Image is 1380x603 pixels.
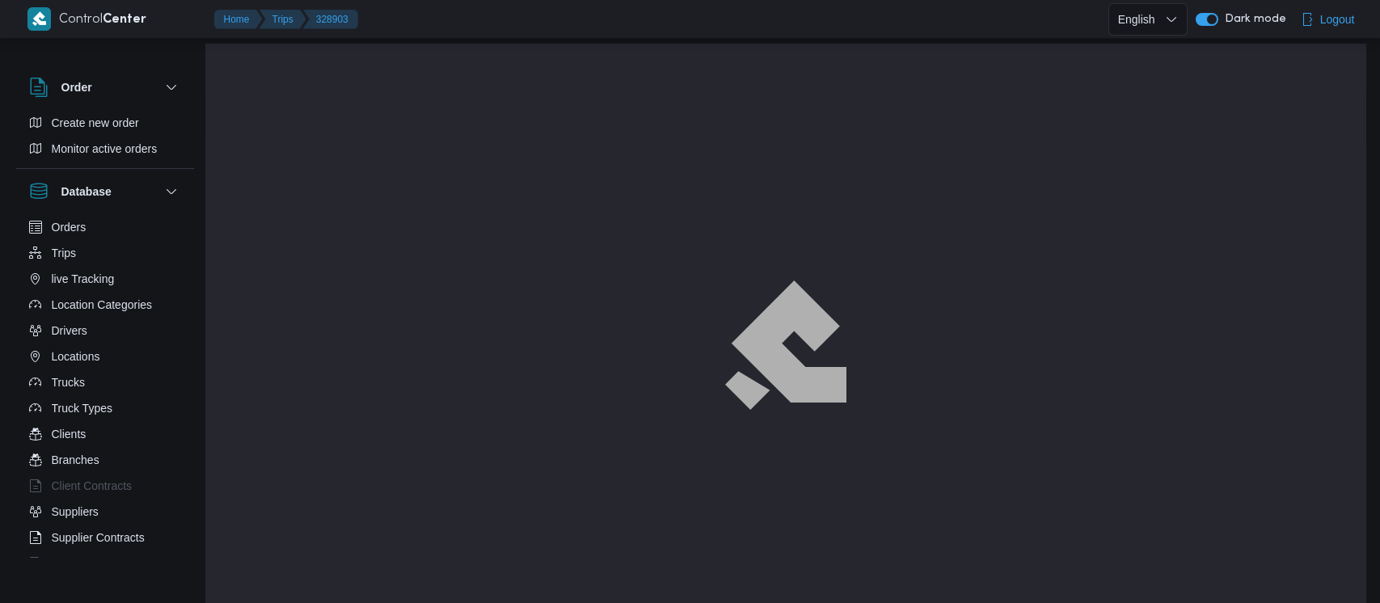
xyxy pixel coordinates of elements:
button: Drivers [23,318,188,344]
span: Devices [52,554,92,573]
span: Truck Types [52,398,112,418]
img: ILLA Logo [734,290,838,400]
button: Client Contracts [23,473,188,499]
button: Trucks [23,369,188,395]
span: Drivers [52,321,87,340]
div: Order [16,110,194,168]
span: Orders [52,217,87,237]
span: Supplier Contracts [52,528,145,547]
span: Create new order [52,113,139,133]
span: Client Contracts [52,476,133,495]
span: Trips [52,243,77,263]
b: Center [103,14,146,26]
button: Clients [23,421,188,447]
span: Trucks [52,373,85,392]
span: Branches [52,450,99,470]
button: Devices [23,550,188,576]
button: Truck Types [23,395,188,421]
h3: Order [61,78,92,97]
button: Suppliers [23,499,188,525]
button: Location Categories [23,292,188,318]
button: Database [29,182,181,201]
button: Create new order [23,110,188,136]
button: Trips [23,240,188,266]
span: Suppliers [52,502,99,521]
span: Monitor active orders [52,139,158,158]
button: Supplier Contracts [23,525,188,550]
button: Trips [260,10,306,29]
button: Locations [23,344,188,369]
button: 328903 [303,10,358,29]
button: Orders [23,214,188,240]
div: Database [16,214,194,564]
span: Dark mode [1218,13,1286,26]
span: Logout [1320,10,1355,29]
button: live Tracking [23,266,188,292]
button: Logout [1294,3,1361,36]
span: Location Categories [52,295,153,314]
button: Monitor active orders [23,136,188,162]
span: live Tracking [52,269,115,289]
span: Locations [52,347,100,366]
button: Order [29,78,181,97]
h3: Database [61,182,112,201]
span: Clients [52,424,87,444]
button: Branches [23,447,188,473]
img: X8yXhbKr1z7QwAAAABJRU5ErkJggg== [27,7,51,31]
button: Home [214,10,263,29]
